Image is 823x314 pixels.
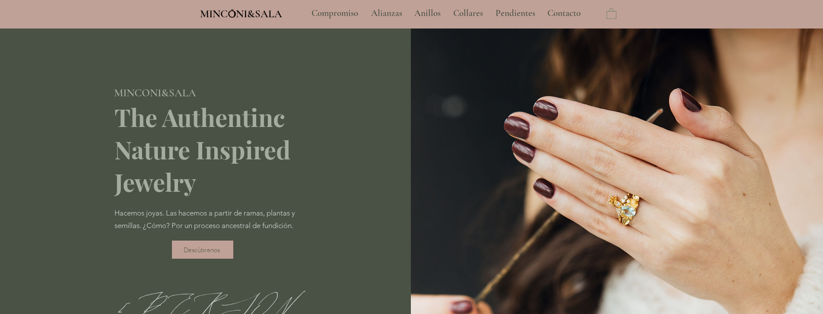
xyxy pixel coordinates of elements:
a: MINCONI&SALA [200,6,282,20]
span: MINCONI&SALA [114,86,196,99]
a: Descúbrenos [172,241,233,259]
span: Hacemos joyas. Las hacemos a partir de ramas, plantas y semillas. ¿Cómo? Por un proceso ancestral... [114,209,295,230]
span: Descúbrenos [184,246,220,254]
a: Collares [447,3,489,24]
p: Contacto [543,3,585,24]
a: Pendientes [489,3,541,24]
span: MINCONI&SALA [200,7,282,20]
p: Alianzas [367,3,407,24]
a: Compromiso [305,3,365,24]
p: Pendientes [491,3,540,24]
a: Contacto [541,3,588,24]
p: Collares [449,3,487,24]
p: Compromiso [307,3,362,24]
img: Minconi Sala [229,9,236,18]
p: Anillos [410,3,445,24]
a: Anillos [408,3,447,24]
a: MINCONI&SALA [114,85,196,99]
nav: Sitio [288,3,604,24]
a: Alianzas [365,3,408,24]
span: The Authentinc Nature Inspired Jewelry [114,101,290,198]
